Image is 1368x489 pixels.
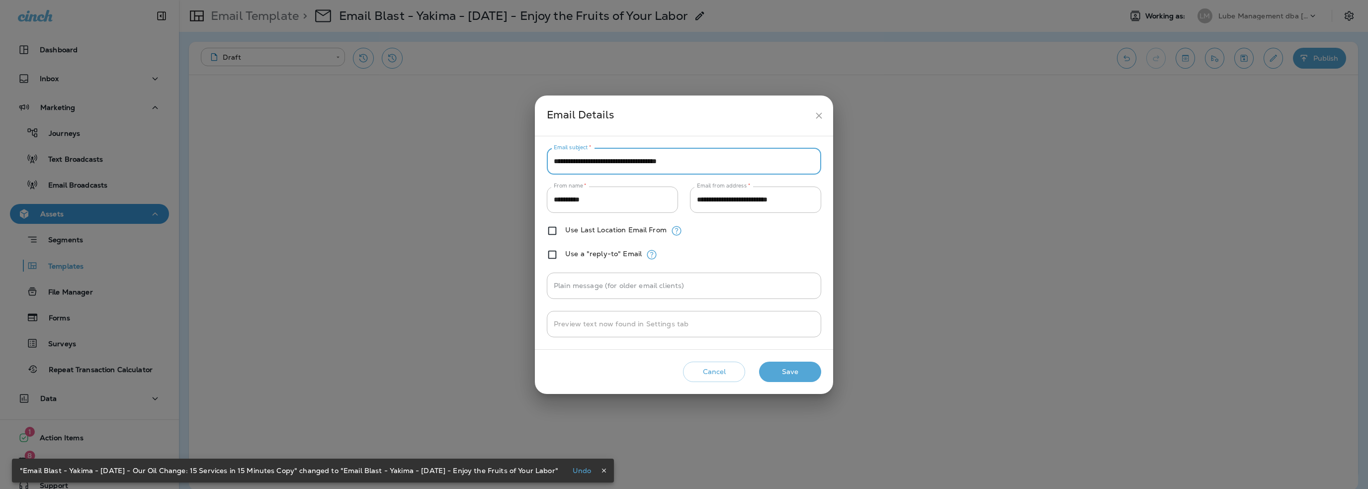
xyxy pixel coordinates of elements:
label: From name [554,182,587,190]
label: Use a "reply-to" Email [565,250,642,258]
button: Save [759,362,821,382]
p: Undo [573,467,592,475]
div: "Email Blast - Yakima - [DATE] - Our Oil Change: 15 Services in 15 Minutes Copy" changed to "Emai... [20,462,558,480]
button: close [810,106,828,125]
div: Email Details [547,106,810,125]
label: Email subject [554,144,592,151]
label: Email from address [697,182,750,190]
button: Cancel [683,362,745,382]
label: Use Last Location Email From [565,226,667,234]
